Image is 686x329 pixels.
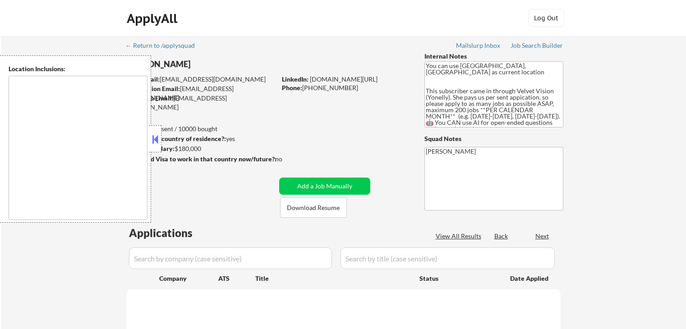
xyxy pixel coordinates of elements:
div: Internal Notes [424,52,563,61]
div: [EMAIL_ADDRESS][DOMAIN_NAME] [127,84,276,102]
div: ApplyAll [127,11,180,26]
div: Back [494,232,509,241]
div: Job Search Builder [511,42,563,49]
a: ← Return to /applysquad [125,42,203,51]
strong: LinkedIn: [282,75,308,83]
div: Location Inclusions: [9,64,147,73]
strong: Will need Visa to work in that country now/future?: [126,155,276,163]
input: Search by title (case sensitive) [341,247,555,269]
div: View All Results [436,232,484,241]
div: ← Return to /applysquad [125,42,203,49]
div: Title [255,274,411,283]
div: Status [419,270,497,286]
div: no [275,155,301,164]
div: Company [159,274,218,283]
button: Add a Job Manually [279,178,370,195]
div: [EMAIL_ADDRESS][DOMAIN_NAME] [127,75,276,84]
div: Next [535,232,550,241]
a: Mailslurp Inbox [456,42,501,51]
div: [PHONE_NUMBER] [282,83,410,92]
button: Download Resume [280,197,347,218]
div: [PERSON_NAME] [126,59,312,70]
strong: Can work in country of residence?: [126,135,226,142]
div: yes [126,134,273,143]
div: Date Applied [510,274,550,283]
div: Applications [129,228,218,238]
button: Log Out [528,9,564,27]
strong: Phone: [282,84,302,91]
div: $180,000 [126,144,276,153]
div: 216 sent / 10000 bought [126,124,276,133]
div: ATS [218,274,255,283]
input: Search by company (case sensitive) [129,247,332,269]
div: [EMAIL_ADDRESS][DOMAIN_NAME] [126,94,276,111]
div: Mailslurp Inbox [456,42,501,49]
a: [DOMAIN_NAME][URL] [310,75,378,83]
div: Squad Notes [424,134,563,143]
